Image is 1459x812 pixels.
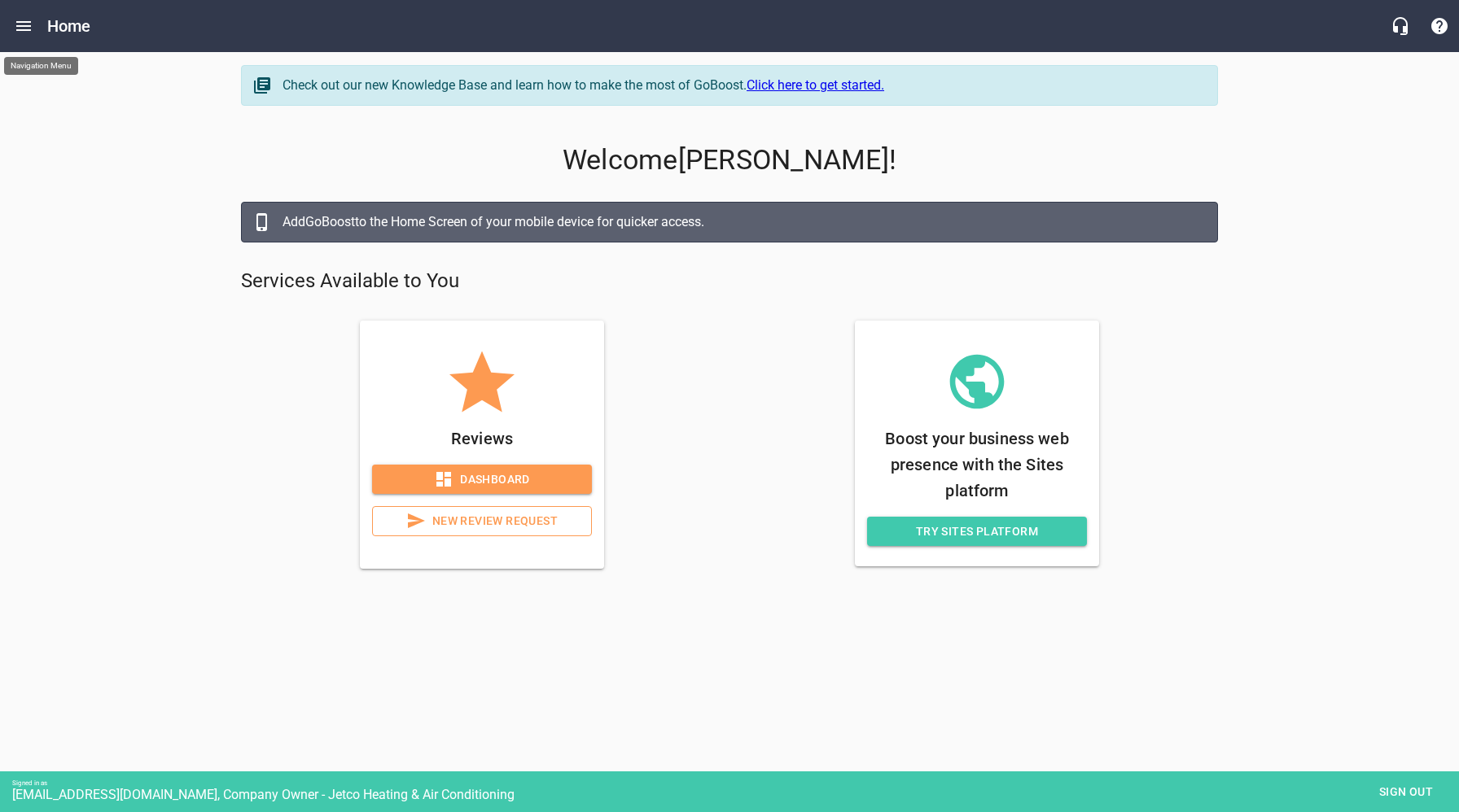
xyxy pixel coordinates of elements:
[1381,7,1420,46] button: Live Chat
[241,144,1218,177] p: Welcome [PERSON_NAME] !
[372,506,592,536] a: New Review Request
[747,77,884,93] a: Click here to get started.
[867,517,1087,547] a: Try Sites Platform
[241,202,1218,242] a: AddGoBoostto the Home Screen of your mobile device for quicker access.
[867,426,1087,504] p: Boost your business web presence with the Sites platform
[1420,7,1459,46] button: Support Portal
[12,779,1459,787] div: Signed in as
[880,522,1074,542] span: Try Sites Platform
[241,268,1218,295] p: Services Available to You
[372,426,592,452] p: Reviews
[283,76,1201,95] div: Check out our new Knowledge Base and learn how to make the most of GoBoost.
[386,511,578,531] span: New Review Request
[12,787,1459,802] div: [EMAIL_ADDRESS][DOMAIN_NAME], Company Owner - Jetco Heating & Air Conditioning
[385,469,579,490] span: Dashboard
[1365,777,1447,807] button: Sign out
[1372,782,1440,802] span: Sign out
[372,465,592,495] a: Dashboard
[4,7,43,46] button: Open drawer
[47,13,91,39] h6: Home
[283,212,1201,232] div: Add GoBoost to the Home Screen of your mobile device for quicker access.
